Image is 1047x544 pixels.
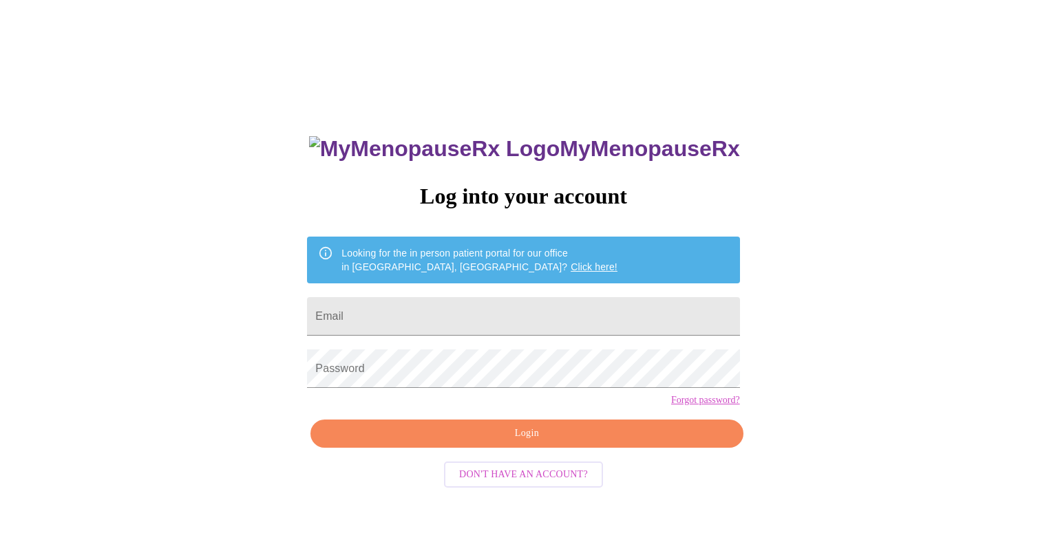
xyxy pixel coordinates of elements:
span: Don't have an account? [459,466,588,483]
a: Click here! [571,261,617,272]
a: Don't have an account? [441,468,606,479]
h3: MyMenopauseRx [309,136,740,162]
button: Login [310,420,743,448]
a: Forgot password? [671,395,740,406]
span: Login [326,425,727,442]
button: Don't have an account? [444,461,603,488]
h3: Log into your account [307,184,739,209]
img: MyMenopauseRx Logo [309,136,560,162]
div: Looking for the in person patient portal for our office in [GEOGRAPHIC_DATA], [GEOGRAPHIC_DATA]? [341,241,617,279]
